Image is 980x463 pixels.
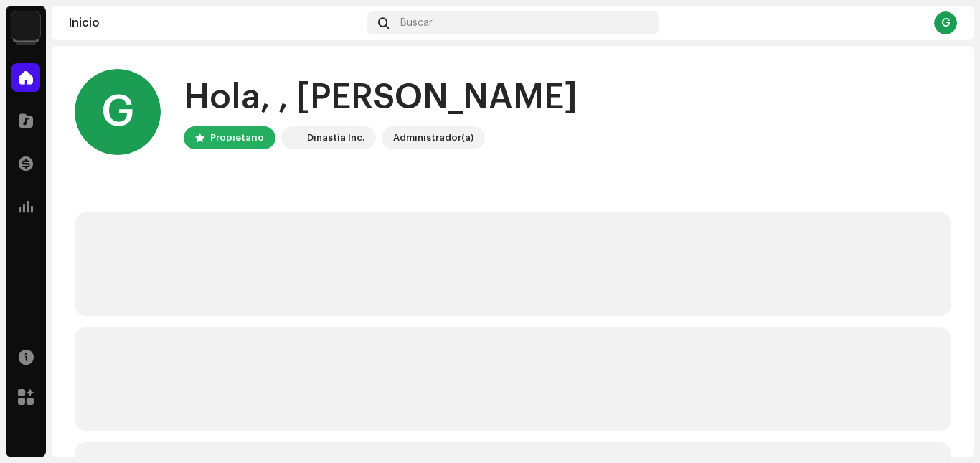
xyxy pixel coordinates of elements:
[393,129,473,146] div: Administrador(a)
[284,129,301,146] img: 48257be4-38e1-423f-bf03-81300282f8d9
[210,129,264,146] div: Propietario
[400,17,433,29] span: Buscar
[75,69,161,155] div: G
[184,75,578,121] div: Hola, , [PERSON_NAME]
[11,11,40,40] img: 48257be4-38e1-423f-bf03-81300282f8d9
[307,129,364,146] div: Dinastía Inc.
[69,17,361,29] div: Inicio
[934,11,957,34] div: G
